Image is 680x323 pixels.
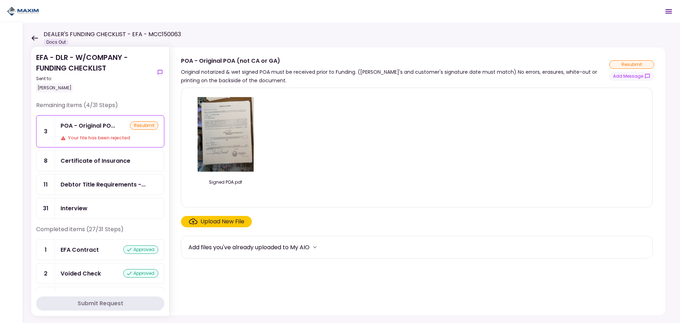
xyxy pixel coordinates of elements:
div: 3 [36,116,55,147]
div: Interview [61,204,87,213]
div: 11 [36,174,55,195]
a: 2Voided Checkapproved [36,263,164,284]
div: Add files you've already uploaded to My AIO [188,243,310,252]
div: Sent to: [36,76,153,82]
div: approved [123,269,158,278]
div: approved [123,245,158,254]
a: 31Interview [36,198,164,219]
a: 4POA Copy & Tracking Receiptapproved [36,287,164,308]
div: POA - Original POA (not CA or GA) [61,121,115,130]
button: show-messages [609,72,654,81]
div: Submit Request [78,299,123,308]
div: Remaining items (4/31 Steps) [36,101,164,115]
div: Original notarized & wet signed POA must be received prior to Funding. ([PERSON_NAME]'s and custo... [181,68,609,85]
div: 8 [36,151,55,171]
div: resubmit [130,121,158,130]
button: Submit Request [36,296,164,311]
div: POA - Original POA (not CA or GA) [181,56,609,65]
div: EFA Contract [61,245,99,254]
div: Certificate of Insurance [61,156,130,165]
div: 1 [36,240,55,260]
button: Open menu [660,3,677,20]
div: Completed items (27/31 Steps) [36,225,164,239]
h1: DEALER'S FUNDING CHECKLIST - EFA - MCC150063 [44,30,181,39]
a: 8Certificate of Insurance [36,150,164,171]
div: 31 [36,198,55,218]
div: Debtor Title Requirements - Other Requirements [61,180,146,189]
div: Docs Out [44,39,69,46]
div: 2 [36,263,55,284]
div: 4 [36,287,55,307]
div: Upload New File [200,217,244,226]
div: resubmit [609,60,654,69]
a: 11Debtor Title Requirements - Other Requirements [36,174,164,195]
div: POA - Original POA (not CA or GA)Original notarized & wet signed POA must be received prior to Fu... [169,47,666,316]
div: EFA - DLR - W/COMPANY - FUNDING CHECKLIST [36,52,153,93]
a: 1EFA Contractapproved [36,239,164,260]
span: Click here to upload the required document [181,216,252,227]
a: 3POA - Original POA (not CA or GA)resubmitYour file has been rejected [36,115,164,147]
div: Your file has been rejected [61,134,158,141]
button: more [310,242,320,252]
img: Partner icon [7,6,39,17]
div: [PERSON_NAME] [36,83,73,93]
div: Voided Check [61,269,101,278]
div: Signed POA.pdf [188,179,263,185]
button: show-messages [156,68,164,77]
